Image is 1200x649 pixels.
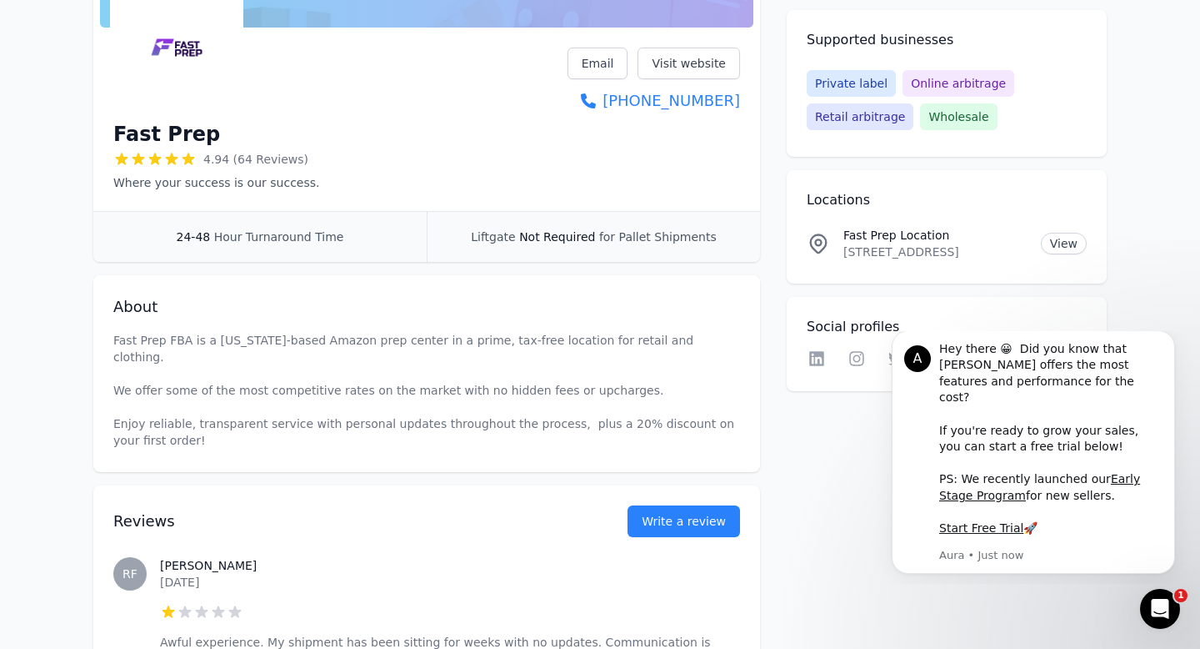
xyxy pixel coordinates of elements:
span: RF [122,568,137,580]
a: [PHONE_NUMBER] [567,89,740,113]
iframe: Intercom notifications message [867,331,1200,584]
a: Email [567,48,628,79]
a: View [1041,233,1087,254]
p: Fast Prep Location [843,227,1027,244]
a: Visit website [637,48,740,79]
span: Retail arbitrage [807,103,913,130]
span: Private label [807,70,896,97]
h2: Locations [807,190,1087,210]
h2: Supported businesses [807,30,1087,50]
h3: [PERSON_NAME] [160,557,740,574]
iframe: Intercom live chat [1140,589,1180,629]
p: [STREET_ADDRESS] [843,244,1027,260]
time: [DATE] [160,576,199,589]
p: Where your success is our success. [113,174,319,191]
div: Message content [72,10,296,214]
h1: Fast Prep [113,121,220,148]
div: Profile image for Aura [37,14,64,41]
span: 4.94 (64 Reviews) [203,151,308,168]
div: Hey there 😀 Did you know that [PERSON_NAME] offers the most features and performance for the cost... [72,10,296,206]
b: 🚀 [157,190,171,204]
a: Write a review [627,506,740,537]
h2: About [113,295,740,319]
span: for Pallet Shipments [599,230,717,244]
h2: Reviews [113,510,574,533]
span: Not Required [519,230,595,244]
span: Wholesale [920,103,997,130]
span: Hour Turnaround Time [214,230,344,244]
span: Liftgate [471,230,515,244]
span: 24-48 [177,230,211,244]
span: 1 [1174,589,1187,602]
h2: Social profiles [807,317,1087,337]
p: Message from Aura, sent Just now [72,217,296,232]
p: Fast Prep FBA is a [US_STATE]-based Amazon prep center in a prime, tax-free location for retail a... [113,332,740,449]
span: Online arbitrage [902,70,1014,97]
a: Start Free Trial [72,190,157,204]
